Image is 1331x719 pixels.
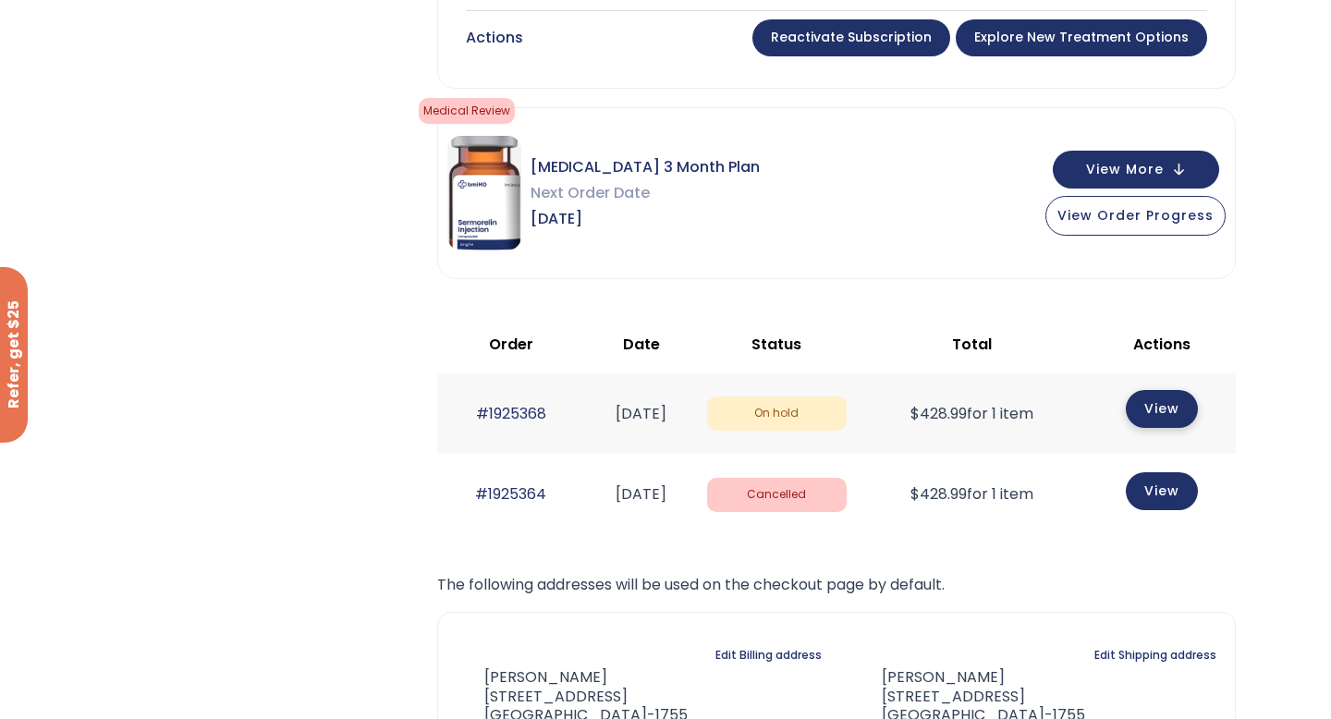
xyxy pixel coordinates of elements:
span: $ [910,403,920,424]
span: Medical Review [419,98,515,124]
span: [MEDICAL_DATA] 3 Month Plan [531,154,760,180]
a: #1925368 [476,403,546,424]
img: Sermorelin 3 Month Plan [447,136,521,250]
span: Actions [1133,334,1191,355]
a: Reactivate Subscription [752,19,950,56]
span: Cancelled [707,478,847,512]
a: View [1126,472,1198,510]
span: Next Order Date [531,180,760,206]
span: [DATE] [531,206,760,232]
span: 428.99 [910,403,967,424]
button: View More [1053,151,1219,189]
span: $ [910,483,920,505]
span: On hold [707,396,847,431]
button: View Order Progress [1045,196,1226,236]
span: View Order Progress [1057,206,1214,225]
time: [DATE] [616,483,666,505]
span: 428.99 [910,483,967,505]
span: Order [489,334,533,355]
td: for 1 item [856,454,1088,534]
a: View [1126,390,1198,428]
span: Total [952,334,992,355]
span: Status [751,334,801,355]
a: #1925364 [475,483,546,505]
p: The following addresses will be used on the checkout page by default. [437,572,1236,598]
time: [DATE] [616,403,666,424]
div: Actions [466,25,523,51]
a: Edit Shipping address [1094,642,1216,668]
a: Edit Billing address [715,642,822,668]
span: View More [1086,164,1164,176]
a: Explore New Treatment Options [956,19,1207,56]
span: Date [623,334,660,355]
td: for 1 item [856,373,1088,454]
